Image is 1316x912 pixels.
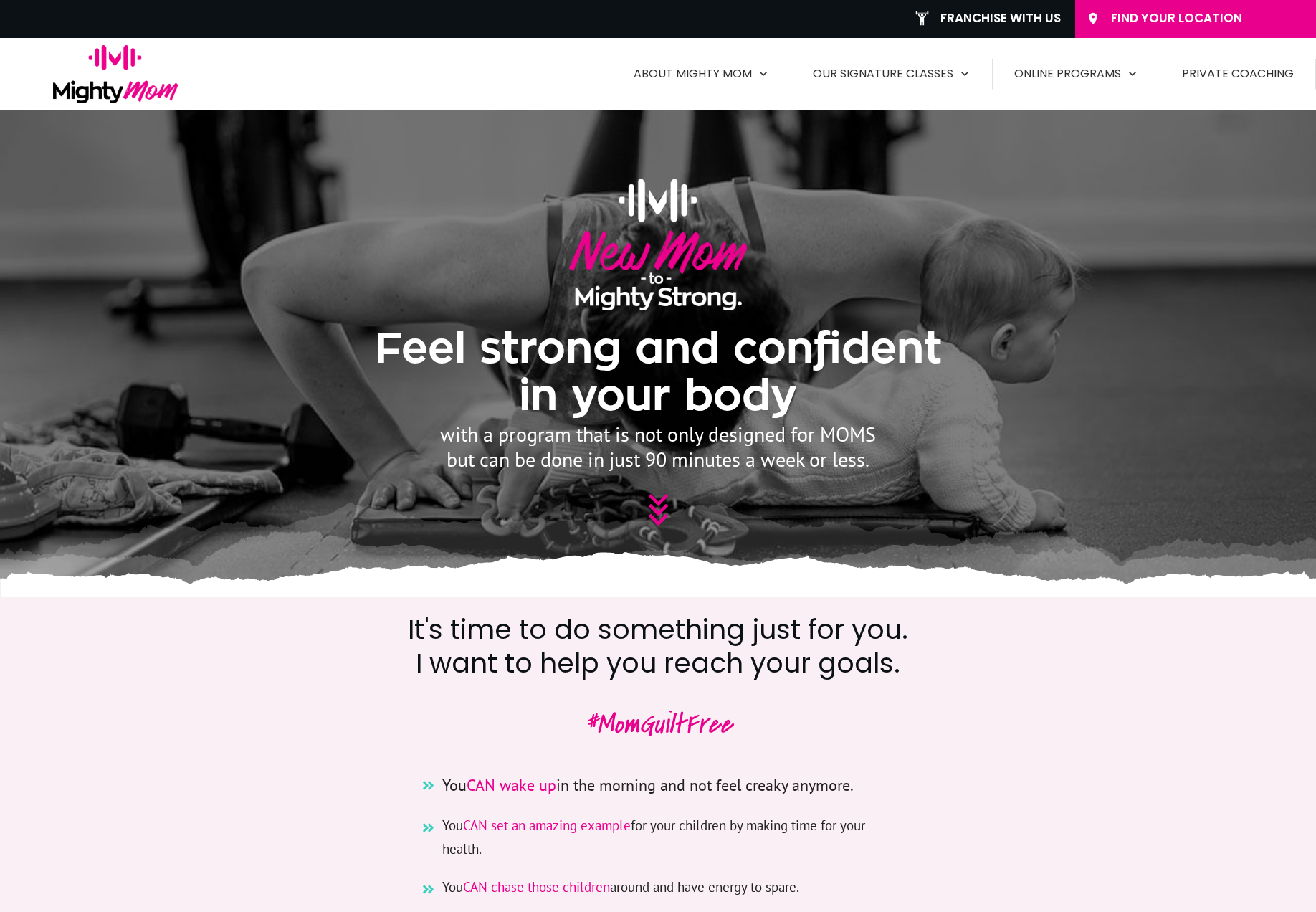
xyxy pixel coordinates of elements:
[940,11,1061,27] span: Franchise With Us
[813,62,971,85] a: Our Signature Classes
[404,612,912,698] h2: It's time to do something just for you. I want to help you reach your goals.
[442,814,902,862] span: You for your children by making time for your health.
[467,775,556,795] span: CAN wake up
[634,62,769,85] a: About Mighty Mom
[442,771,854,799] span: You in the morning and not feel creaky anymore.
[272,699,1044,749] p: #MomGuiltFree
[363,326,954,420] h1: Feel strong and confident in your body
[569,179,747,310] img: logo-Mighty-Mom-2.1
[634,62,752,85] span: About Mighty Mom
[813,62,953,85] span: Our Signature Classes
[442,875,799,899] span: You around and have energy to spare.
[1182,62,1294,85] a: Private Coaching
[438,422,879,489] p: with a program that is not only designed for MOMS but can be done in just 90 minutes a week or less.
[463,878,610,896] span: CAN chase those children
[463,817,631,834] span: CAN set an amazing example
[1014,62,1121,85] span: Online Programs
[53,45,178,103] img: logo-mighty-mom-full
[1111,11,1305,27] span: Find Your Location
[1014,62,1138,85] a: Online Programs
